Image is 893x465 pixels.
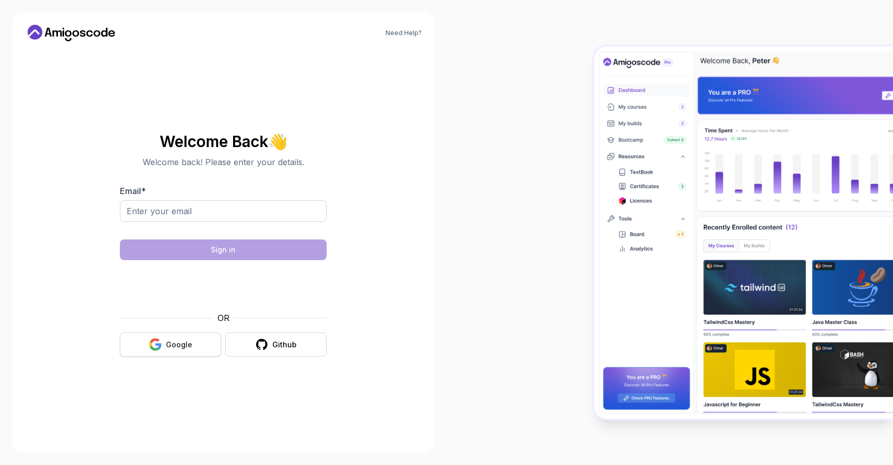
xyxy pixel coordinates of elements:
label: Email * [120,186,146,196]
div: Google [166,340,192,350]
h2: Welcome Back [120,133,327,150]
span: 👋 [267,131,289,151]
iframe: Widget containing checkbox for hCaptcha security challenge [145,266,301,306]
button: Github [225,332,327,357]
div: Sign in [211,245,236,255]
button: Google [120,332,221,357]
p: Welcome back! Please enter your details. [120,156,327,168]
a: Home link [25,25,118,41]
div: Github [272,340,297,350]
p: OR [218,312,229,324]
img: Amigoscode Dashboard [594,46,893,419]
button: Sign in [120,239,327,260]
a: Need Help? [386,29,422,37]
input: Enter your email [120,200,327,222]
